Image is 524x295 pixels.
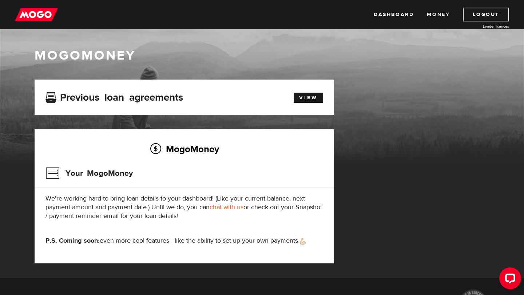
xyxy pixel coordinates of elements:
[35,48,489,63] h1: MogoMoney
[15,8,58,21] img: mogo_logo-11ee424be714fa7cbb0f0f49df9e16ec.png
[45,237,100,245] strong: P.S. Coming soon:
[463,8,509,21] a: Logout
[427,8,450,21] a: Money
[45,92,183,101] h3: Previous loan agreements
[300,238,306,245] img: strong arm emoji
[45,194,323,221] p: We're working hard to bring loan details to your dashboard! (Like your current balance, next paym...
[45,164,133,183] h3: Your MogoMoney
[294,93,323,103] a: View
[45,141,323,157] h2: MogoMoney
[210,203,243,211] a: chat with us
[493,264,524,295] iframe: LiveChat chat widget
[374,8,414,21] a: Dashboard
[45,237,323,245] p: even more cool features—like the ability to set up your own payments
[454,24,509,29] a: Lender licences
